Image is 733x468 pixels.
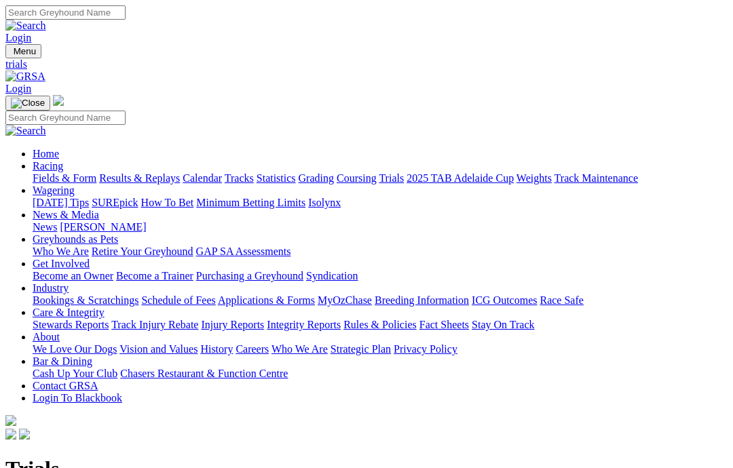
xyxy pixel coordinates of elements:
a: Rules & Policies [343,319,417,330]
img: logo-grsa-white.png [53,95,64,106]
a: Login To Blackbook [33,392,122,404]
a: History [200,343,233,355]
a: SUREpick [92,197,138,208]
a: Who We Are [271,343,328,355]
a: Who We Are [33,246,89,257]
a: Tracks [225,172,254,184]
a: Chasers Restaurant & Function Centre [120,368,288,379]
a: Contact GRSA [33,380,98,391]
a: Grading [299,172,334,184]
a: Home [33,148,59,159]
img: logo-grsa-white.png [5,415,16,426]
img: Search [5,125,46,137]
button: Toggle navigation [5,44,41,58]
div: Wagering [33,197,728,209]
a: Fact Sheets [419,319,469,330]
img: GRSA [5,71,45,83]
a: MyOzChase [318,294,372,306]
img: Close [11,98,45,109]
a: Stay On Track [472,319,534,330]
a: Statistics [257,172,296,184]
a: Coursing [337,172,377,184]
a: Bar & Dining [33,355,92,367]
img: facebook.svg [5,429,16,440]
a: Isolynx [308,197,341,208]
div: Industry [33,294,728,307]
a: Care & Integrity [33,307,105,318]
a: Wagering [33,184,75,196]
span: Menu [14,46,36,56]
a: Integrity Reports [267,319,341,330]
a: Greyhounds as Pets [33,233,118,245]
a: Login [5,32,31,43]
input: Search [5,111,126,125]
a: Trials [379,172,404,184]
a: 2025 TAB Adelaide Cup [407,172,514,184]
a: Track Injury Rebate [111,319,198,330]
a: About [33,331,60,343]
a: Retire Your Greyhound [92,246,193,257]
img: twitter.svg [19,429,30,440]
a: Privacy Policy [394,343,457,355]
div: Get Involved [33,270,728,282]
a: ICG Outcomes [472,294,537,306]
a: Syndication [306,270,358,281]
a: News [33,221,57,233]
a: [PERSON_NAME] [60,221,146,233]
img: Search [5,20,46,32]
a: We Love Our Dogs [33,343,117,355]
a: Vision and Values [119,343,198,355]
a: [DATE] Tips [33,197,89,208]
a: Cash Up Your Club [33,368,117,379]
div: News & Media [33,221,728,233]
a: Bookings & Scratchings [33,294,138,306]
a: trials [5,58,728,71]
a: Injury Reports [201,319,264,330]
a: Calendar [183,172,222,184]
a: Become an Owner [33,270,113,281]
div: Racing [33,172,728,184]
a: Login [5,83,31,94]
button: Toggle navigation [5,96,50,111]
a: GAP SA Assessments [196,246,291,257]
a: Weights [516,172,552,184]
a: How To Bet [141,197,194,208]
div: Greyhounds as Pets [33,246,728,258]
a: Track Maintenance [555,172,638,184]
a: Results & Replays [99,172,180,184]
input: Search [5,5,126,20]
a: Get Involved [33,258,90,269]
a: Purchasing a Greyhound [196,270,303,281]
a: Strategic Plan [331,343,391,355]
a: Applications & Forms [218,294,315,306]
a: Breeding Information [375,294,469,306]
a: Stewards Reports [33,319,109,330]
a: Racing [33,160,63,172]
a: Fields & Form [33,172,96,184]
a: Industry [33,282,69,294]
div: Care & Integrity [33,319,728,331]
a: Race Safe [540,294,583,306]
a: News & Media [33,209,99,220]
div: About [33,343,728,355]
a: Careers [236,343,269,355]
a: Minimum Betting Limits [196,197,305,208]
div: Bar & Dining [33,368,728,380]
a: Schedule of Fees [141,294,215,306]
a: Become a Trainer [116,270,193,281]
